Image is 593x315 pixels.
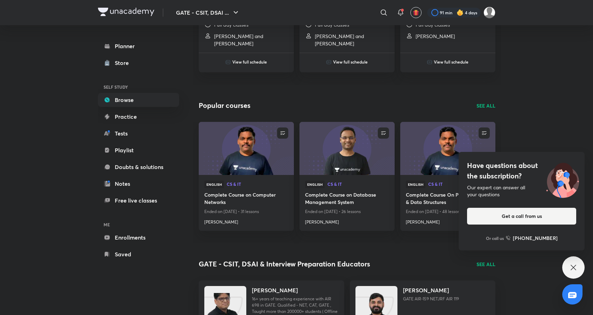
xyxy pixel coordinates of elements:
[98,8,154,16] img: Company Logo
[199,122,294,175] a: new-thumbnail
[252,286,298,294] h4: [PERSON_NAME]
[305,191,389,207] a: Complete Course on Database Management System
[483,7,495,19] img: Mayank Prakash
[214,32,288,47] p: Sweta Kumari and Sanskriti Mishra
[98,160,179,174] a: Doubts & solutions
[406,216,490,225] a: [PERSON_NAME]
[410,7,422,18] button: avatar
[98,126,179,140] a: Tests
[315,32,389,47] p: Sweta Kumari and Sanskriti Mishra
[98,247,179,261] a: Saved
[98,81,179,93] h6: SELF STUDY
[406,191,490,207] a: Complete Course On Programming & Data Structures
[403,296,490,302] p: GATE AIR-159 NETJRF AIR 119
[225,59,231,65] img: play
[434,59,468,65] h6: View full schedule
[467,208,576,225] button: Get a call from us
[98,193,179,207] a: Free live classes
[199,100,250,111] h2: Popular courses
[98,93,179,107] a: Browse
[227,182,288,187] a: CS & IT
[204,181,224,188] span: English
[98,8,154,18] a: Company Logo
[428,182,490,187] a: CS & IT
[98,110,179,124] a: Practice
[227,182,288,186] span: CS & IT
[513,234,558,242] h6: [PHONE_NUMBER]
[406,181,425,188] span: English
[333,59,368,65] h6: View full schedule
[416,32,455,40] p: Sweta Kumari
[98,177,179,191] a: Notes
[541,160,585,198] img: ttu_illustration_new.svg
[232,59,267,65] h6: View full schedule
[413,9,419,16] img: avatar
[476,261,495,268] a: SEE ALL
[98,56,179,70] a: Store
[327,182,389,187] a: CS & IT
[305,207,389,216] p: Ended on [DATE] • 26 lessons
[98,230,179,244] a: Enrollments
[327,182,389,186] span: CS & IT
[98,143,179,157] a: Playlist
[305,216,389,225] a: [PERSON_NAME]
[506,234,558,242] a: [PHONE_NUMBER]
[198,121,295,175] img: new-thumbnail
[172,6,244,20] button: GATE - CSIT, DSAI ...
[199,259,370,269] h3: GATE - CSIT, DSAI & Interview Preparation Educators
[403,286,449,294] h4: [PERSON_NAME]
[204,207,288,216] p: Ended on [DATE] • 31 lessons
[399,121,496,175] img: new-thumbnail
[467,184,576,198] div: Our expert can answer all your questions
[98,39,179,53] a: Planner
[98,219,179,230] h6: ME
[486,235,504,241] p: Or call us
[428,182,490,186] span: CS & IT
[457,9,464,16] img: streak
[204,191,288,207] a: Complete Course on Computer Networks
[427,59,432,65] img: play
[467,160,576,181] h4: Have questions about the subscription?
[400,122,495,175] a: new-thumbnail
[326,59,332,65] img: play
[406,207,490,216] p: Ended on [DATE] • 48 lessons
[305,181,325,188] span: English
[204,216,288,225] a: [PERSON_NAME]
[299,122,395,175] a: new-thumbnail
[298,121,395,175] img: new-thumbnail
[115,59,133,67] div: Store
[476,102,495,109] a: SEE ALL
